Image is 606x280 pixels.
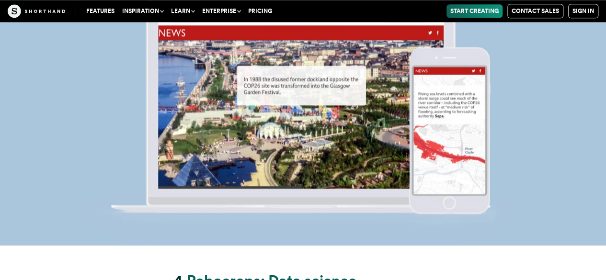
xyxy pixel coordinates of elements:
[8,4,65,18] img: The Craft
[118,4,167,18] button: Inspiration
[167,4,198,18] button: Learn
[198,4,244,18] button: Enterprise
[446,4,503,18] a: Start Creating
[507,4,563,18] a: Contact Sales
[568,4,598,18] a: Sign in
[82,4,118,18] a: Features
[244,4,276,18] a: Pricing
